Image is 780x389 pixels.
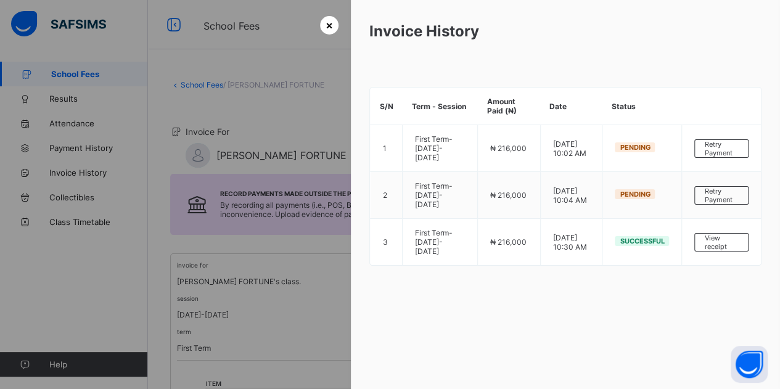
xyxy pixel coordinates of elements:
[477,88,540,125] th: Amount Paid (₦)
[704,187,739,204] span: Retry Payment
[620,143,650,152] span: Pending
[490,190,527,200] span: ₦ 216,000
[403,88,478,125] th: Term - Session
[620,190,650,199] span: Pending
[620,237,664,245] span: Successful
[731,346,768,383] button: Open asap
[704,234,739,251] span: View receipt
[371,88,403,125] th: S/N
[369,22,762,40] h1: Invoice History
[704,140,739,157] span: Retry Payment
[371,172,403,219] td: 2
[403,219,478,266] td: First Term - [DATE]-[DATE]
[540,88,602,125] th: Date
[371,125,403,172] td: 1
[403,172,478,219] td: First Term - [DATE]-[DATE]
[371,219,403,266] td: 3
[403,125,478,172] td: First Term - [DATE]-[DATE]
[490,237,527,247] span: ₦ 216,000
[540,172,602,219] td: [DATE] 10:04 AM
[326,18,333,31] span: ×
[602,88,682,125] th: Status
[540,125,602,172] td: [DATE] 10:02 AM
[490,144,527,153] span: ₦ 216,000
[540,219,602,266] td: [DATE] 10:30 AM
